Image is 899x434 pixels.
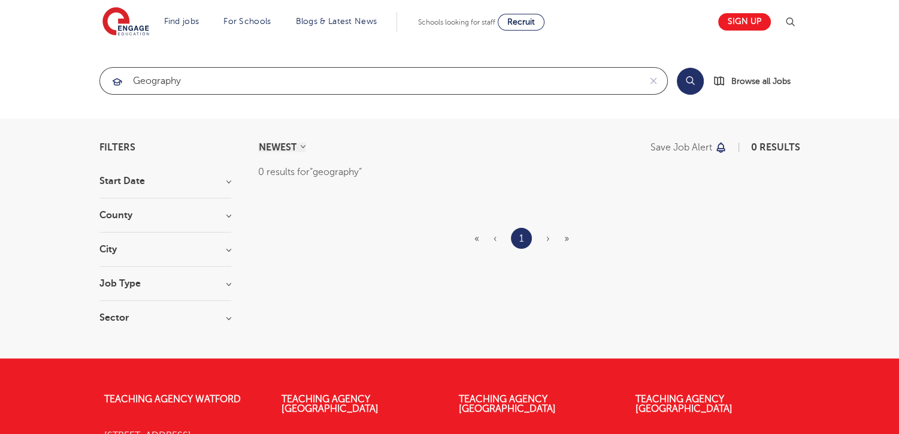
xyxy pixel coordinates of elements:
h3: Start Date [99,176,231,186]
span: Browse all Jobs [731,74,791,88]
img: Engage Education [102,7,149,37]
a: For Schools [223,17,271,26]
a: Browse all Jobs [713,74,800,88]
span: › [546,233,550,244]
span: « [474,233,479,244]
a: Sign up [718,13,771,31]
a: Teaching Agency [GEOGRAPHIC_DATA] [635,394,732,414]
input: Submit [100,68,640,94]
span: Filters [99,143,135,152]
span: » [564,233,569,244]
span: ‹ [494,233,497,244]
h3: Job Type [99,279,231,288]
span: Schools looking for staff [418,18,495,26]
button: Save job alert [650,143,728,152]
span: 0 results [751,142,800,153]
p: Save job alert [650,143,712,152]
q: geography [310,167,362,177]
div: Submit [99,67,668,95]
h3: County [99,210,231,220]
a: Teaching Agency Watford [104,394,241,405]
button: Search [677,68,704,95]
a: 1 [519,231,523,246]
a: Find jobs [164,17,199,26]
span: Recruit [507,17,535,26]
a: Recruit [498,14,544,31]
a: Blogs & Latest News [296,17,377,26]
a: Teaching Agency [GEOGRAPHIC_DATA] [281,394,379,414]
div: 0 results for [258,164,800,180]
h3: Sector [99,313,231,323]
a: Teaching Agency [GEOGRAPHIC_DATA] [459,394,556,414]
button: Clear [640,68,667,94]
h3: City [99,245,231,254]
